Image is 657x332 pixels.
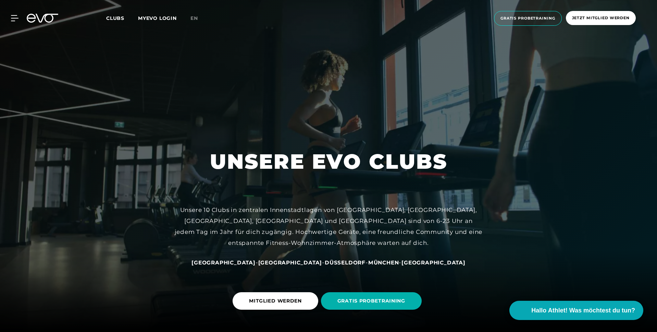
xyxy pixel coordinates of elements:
[368,259,399,266] a: München
[106,15,138,21] a: Clubs
[190,14,206,22] a: en
[233,287,321,315] a: MITGLIED WERDEN
[258,259,322,266] a: [GEOGRAPHIC_DATA]
[325,259,365,266] a: Düsseldorf
[191,259,256,266] a: [GEOGRAPHIC_DATA]
[106,15,124,21] span: Clubs
[249,297,302,305] span: MITGLIED WERDEN
[337,297,405,305] span: GRATIS PROBETRAINING
[531,306,635,315] span: Hallo Athlet! Was möchtest du tun?
[174,257,483,268] div: - - - -
[174,204,483,249] div: Unsere 10 Clubs in zentralen Innenstadtlagen von [GEOGRAPHIC_DATA], [GEOGRAPHIC_DATA], [GEOGRAPHI...
[500,15,555,21] span: Gratis Probetraining
[401,259,466,266] a: [GEOGRAPHIC_DATA]
[492,11,564,26] a: Gratis Probetraining
[321,287,424,315] a: GRATIS PROBETRAINING
[210,148,447,175] h1: UNSERE EVO CLUBS
[190,15,198,21] span: en
[572,15,630,21] span: Jetzt Mitglied werden
[509,301,643,320] button: Hallo Athlet! Was möchtest du tun?
[138,15,177,21] a: MYEVO LOGIN
[564,11,638,26] a: Jetzt Mitglied werden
